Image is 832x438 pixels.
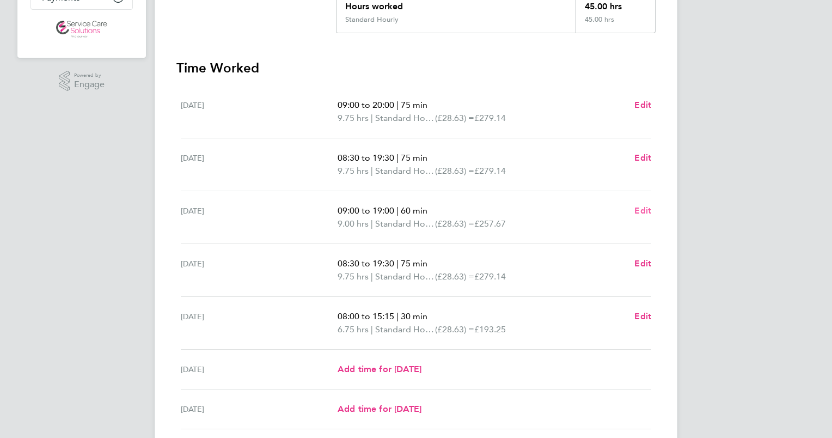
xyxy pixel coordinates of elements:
[375,165,435,178] span: Standard Hourly
[59,71,105,92] a: Powered byEngage
[396,311,399,321] span: |
[338,218,369,229] span: 9.00 hrs
[634,100,651,110] span: Edit
[401,100,427,110] span: 75 min
[181,310,338,336] div: [DATE]
[634,99,651,112] a: Edit
[634,311,651,321] span: Edit
[474,113,506,123] span: £279.14
[401,153,427,163] span: 75 min
[375,217,435,230] span: Standard Hourly
[338,364,421,374] span: Add time for [DATE]
[338,100,394,110] span: 09:00 to 20:00
[375,270,435,283] span: Standard Hourly
[401,258,427,269] span: 75 min
[634,151,651,165] a: Edit
[371,324,373,334] span: |
[634,204,651,217] a: Edit
[181,363,338,376] div: [DATE]
[181,151,338,178] div: [DATE]
[74,80,105,89] span: Engage
[74,71,105,80] span: Powered by
[345,15,399,24] div: Standard Hourly
[435,166,474,176] span: (£28.63) =
[176,59,656,77] h3: Time Worked
[30,21,133,38] a: Go to home page
[435,324,474,334] span: (£28.63) =
[338,166,369,176] span: 9.75 hrs
[401,311,427,321] span: 30 min
[435,218,474,229] span: (£28.63) =
[338,258,394,269] span: 08:30 to 19:30
[181,257,338,283] div: [DATE]
[371,166,373,176] span: |
[396,100,399,110] span: |
[576,15,655,33] div: 45.00 hrs
[375,323,435,336] span: Standard Hourly
[396,153,399,163] span: |
[181,403,338,416] div: [DATE]
[371,113,373,123] span: |
[634,205,651,216] span: Edit
[338,363,421,376] a: Add time for [DATE]
[474,166,506,176] span: £279.14
[474,218,506,229] span: £257.67
[338,205,394,216] span: 09:00 to 19:00
[634,257,651,270] a: Edit
[634,153,651,163] span: Edit
[371,218,373,229] span: |
[435,113,474,123] span: (£28.63) =
[396,258,399,269] span: |
[338,324,369,334] span: 6.75 hrs
[181,99,338,125] div: [DATE]
[338,153,394,163] span: 08:30 to 19:30
[435,271,474,282] span: (£28.63) =
[474,324,506,334] span: £193.25
[634,258,651,269] span: Edit
[401,205,427,216] span: 60 min
[396,205,399,216] span: |
[56,21,107,38] img: servicecare-logo-retina.png
[474,271,506,282] span: £279.14
[181,204,338,230] div: [DATE]
[338,271,369,282] span: 9.75 hrs
[371,271,373,282] span: |
[338,404,421,414] span: Add time for [DATE]
[338,311,394,321] span: 08:00 to 15:15
[338,403,421,416] a: Add time for [DATE]
[634,310,651,323] a: Edit
[375,112,435,125] span: Standard Hourly
[338,113,369,123] span: 9.75 hrs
